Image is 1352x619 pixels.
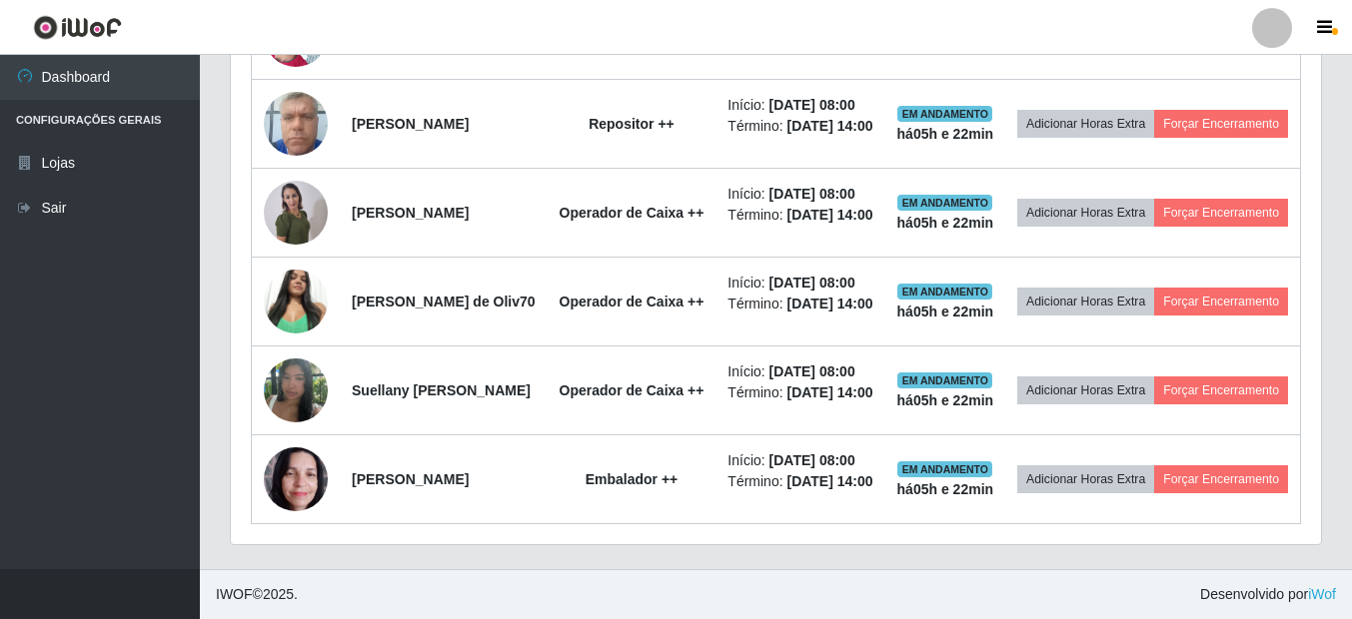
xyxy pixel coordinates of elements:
[727,450,872,471] li: Início:
[769,186,855,202] time: [DATE] 08:00
[769,97,855,113] time: [DATE] 08:00
[727,294,872,314] li: Término:
[727,116,872,137] li: Término:
[727,184,872,205] li: Início:
[352,471,469,487] strong: [PERSON_NAME]
[560,382,704,398] strong: Operador de Caixa ++
[1200,584,1336,605] span: Desenvolvido por
[897,481,994,497] strong: há 05 h e 22 min
[1154,376,1288,404] button: Forçar Encerramento
[786,207,872,223] time: [DATE] 14:00
[33,15,122,40] img: CoreUI Logo
[216,586,253,602] span: IWOF
[1017,376,1154,404] button: Adicionar Horas Extra
[727,273,872,294] li: Início:
[897,106,992,122] span: EM ANDAMENTO
[264,333,328,447] img: 1748792346942.jpeg
[897,304,994,319] strong: há 05 h e 22 min
[352,382,531,398] strong: Suellany [PERSON_NAME]
[560,294,704,309] strong: Operador de Caixa ++
[897,284,992,300] span: EM ANDAMENTO
[264,81,328,166] img: 1747678149354.jpeg
[769,363,855,379] time: [DATE] 08:00
[560,205,704,221] strong: Operador de Caixa ++
[352,294,536,309] strong: [PERSON_NAME] de Oliv70
[352,205,469,221] strong: [PERSON_NAME]
[897,126,994,142] strong: há 05 h e 22 min
[1154,110,1288,138] button: Forçar Encerramento
[264,259,328,343] img: 1727212594442.jpeg
[897,461,992,477] span: EM ANDAMENTO
[1017,199,1154,227] button: Adicionar Horas Extra
[786,384,872,400] time: [DATE] 14:00
[1154,288,1288,315] button: Forçar Encerramento
[727,361,872,382] li: Início:
[786,296,872,311] time: [DATE] 14:00
[264,180,328,246] img: 1742770010903.jpeg
[769,452,855,468] time: [DATE] 08:00
[727,205,872,226] li: Término:
[1308,586,1336,602] a: iWof
[897,372,992,388] span: EM ANDAMENTO
[897,195,992,211] span: EM ANDAMENTO
[786,473,872,489] time: [DATE] 14:00
[897,215,994,231] strong: há 05 h e 22 min
[1017,465,1154,493] button: Adicionar Horas Extra
[216,584,298,605] span: © 2025 .
[1017,288,1154,315] button: Adicionar Horas Extra
[586,471,678,487] strong: Embalador ++
[897,392,994,408] strong: há 05 h e 22 min
[769,275,855,291] time: [DATE] 08:00
[727,471,872,492] li: Término:
[727,95,872,116] li: Início:
[786,118,872,134] time: [DATE] 14:00
[1154,465,1288,493] button: Forçar Encerramento
[727,382,872,403] li: Término:
[1154,199,1288,227] button: Forçar Encerramento
[264,436,328,521] img: 1726745680631.jpeg
[589,116,675,132] strong: Repositor ++
[1017,110,1154,138] button: Adicionar Horas Extra
[352,116,469,132] strong: [PERSON_NAME]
